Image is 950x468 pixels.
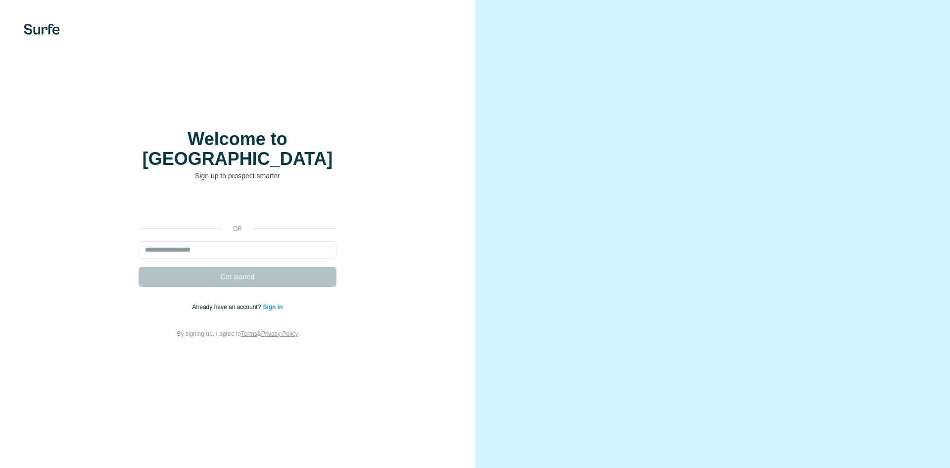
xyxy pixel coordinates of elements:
[24,24,60,35] img: Surfe's logo
[139,171,336,181] p: Sign up to prospect smarter
[134,196,341,217] iframe: Botón Iniciar sesión con Google
[263,304,283,311] a: Sign in
[241,330,257,337] a: Terms
[192,304,263,311] span: Already have an account?
[177,330,298,337] span: By signing up, I agree to &
[261,330,298,337] a: Privacy Policy
[139,129,336,169] h1: Welcome to [GEOGRAPHIC_DATA]
[222,224,253,233] p: or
